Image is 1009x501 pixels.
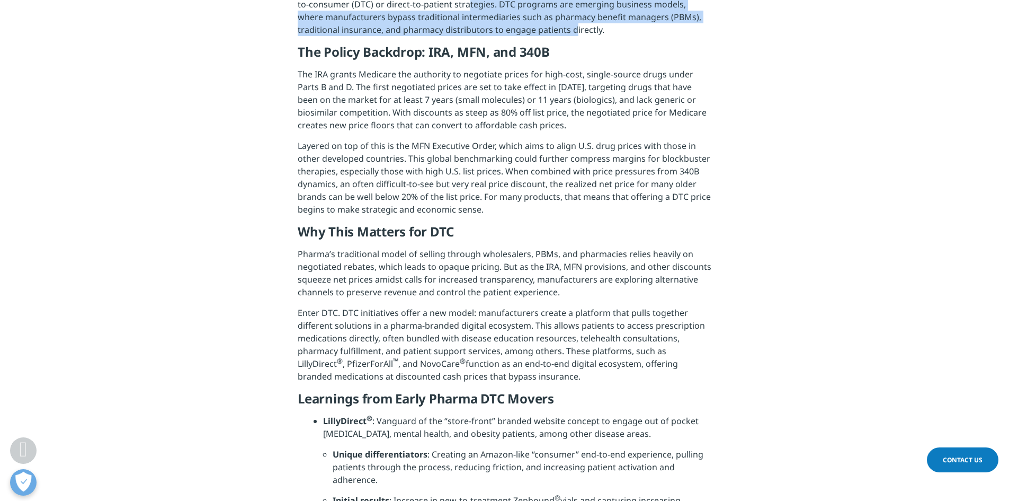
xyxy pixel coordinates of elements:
[337,356,343,366] sup: ®
[367,414,372,423] sup: ®
[323,415,711,448] li: : Vanguard of the “store-front” branded website concept to engage out of pocket [MEDICAL_DATA], m...
[323,415,372,427] strong: LillyDirect
[333,448,711,494] li: : Creating an Amazon-like “consumer” end-to-end experience, pulling patients through the process,...
[393,356,398,366] sup: ™
[298,224,711,248] h5: Why This Matters for DTC
[298,306,711,391] p: Enter DTC. DTC initiatives offer a new model: manufacturers create a platform that pulls together...
[298,139,711,224] p: Layered on top of this is the MFN Executive Order, which aims to align U.S. drug prices with thos...
[10,469,37,496] button: Open Preferences
[298,44,711,68] h5: The Policy Backdrop: IRA, MFN, and 340B
[927,447,998,472] a: Contact Us
[333,449,427,460] strong: Unique differentiators
[943,455,983,464] span: Contact Us
[298,68,711,139] p: The IRA grants Medicare the authority to negotiate prices for high-cost, single-source drugs unde...
[298,248,711,306] p: Pharma’s traditional model of selling through wholesalers, PBMs, and pharmacies relies heavily on...
[298,391,711,415] h5: Learnings from Early Pharma DTC Movers
[460,356,466,366] sup: ®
